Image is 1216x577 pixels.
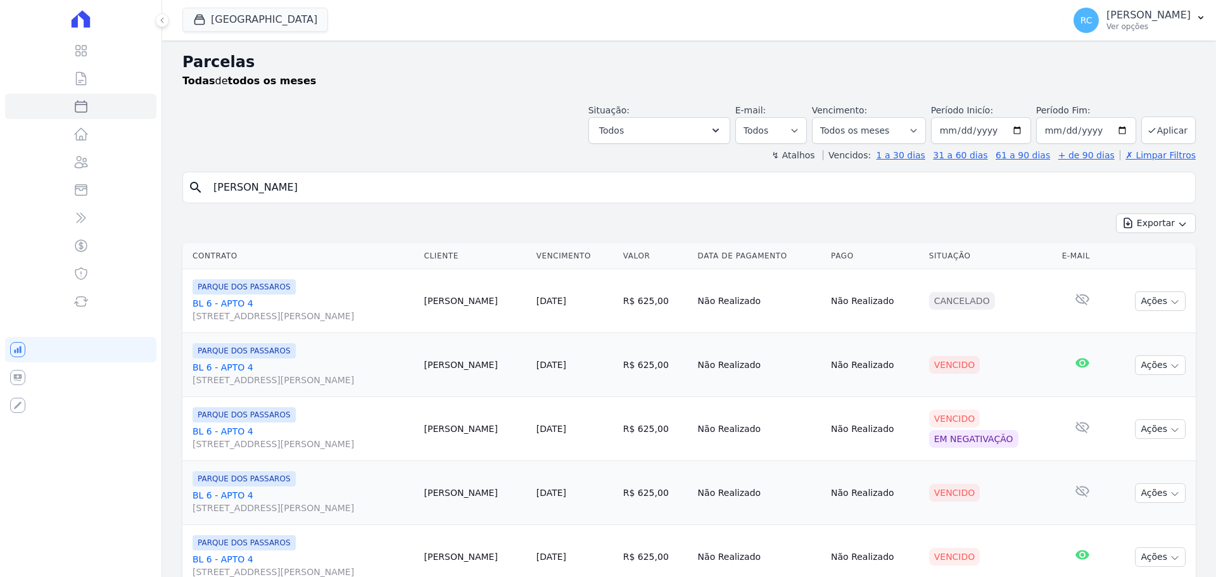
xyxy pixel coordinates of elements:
[826,243,924,269] th: Pago
[929,484,980,502] div: Vencido
[193,535,296,550] span: PARQUE DOS PASSAROS
[182,243,419,269] th: Contrato
[193,361,414,386] a: BL 6 - APTO 4[STREET_ADDRESS][PERSON_NAME]
[193,297,414,322] a: BL 6 - APTO 4[STREET_ADDRESS][PERSON_NAME]
[1057,243,1108,269] th: E-mail
[228,75,317,87] strong: todos os meses
[419,397,531,461] td: [PERSON_NAME]
[588,105,630,115] label: Situação:
[1080,16,1092,25] span: RC
[1135,483,1186,503] button: Ações
[929,410,980,428] div: Vencido
[206,175,1190,200] input: Buscar por nome do lote ou do cliente
[1063,3,1216,38] button: RC [PERSON_NAME] Ver opções
[193,471,296,486] span: PARQUE DOS PASSAROS
[693,243,826,269] th: Data de Pagamento
[1135,547,1186,567] button: Ações
[693,333,826,397] td: Não Realizado
[536,360,566,370] a: [DATE]
[419,461,531,525] td: [PERSON_NAME]
[588,117,730,144] button: Todos
[193,343,296,358] span: PARQUE DOS PASSAROS
[536,488,566,498] a: [DATE]
[536,296,566,306] a: [DATE]
[1106,22,1191,32] p: Ver opções
[693,269,826,333] td: Não Realizado
[735,105,766,115] label: E-mail:
[929,548,980,566] div: Vencido
[182,8,328,32] button: [GEOGRAPHIC_DATA]
[1135,355,1186,375] button: Ações
[182,75,215,87] strong: Todas
[929,430,1018,448] div: Em negativação
[1116,213,1196,233] button: Exportar
[771,150,814,160] label: ↯ Atalhos
[536,552,566,562] a: [DATE]
[193,489,414,514] a: BL 6 - APTO 4[STREET_ADDRESS][PERSON_NAME]
[1036,104,1136,117] label: Período Fim:
[823,150,871,160] label: Vencidos:
[419,243,531,269] th: Cliente
[618,397,693,461] td: R$ 625,00
[618,333,693,397] td: R$ 625,00
[693,397,826,461] td: Não Realizado
[419,333,531,397] td: [PERSON_NAME]
[826,333,924,397] td: Não Realizado
[419,269,531,333] td: [PERSON_NAME]
[1058,150,1115,160] a: + de 90 dias
[826,397,924,461] td: Não Realizado
[193,502,414,514] span: [STREET_ADDRESS][PERSON_NAME]
[536,424,566,434] a: [DATE]
[693,461,826,525] td: Não Realizado
[1141,117,1196,144] button: Aplicar
[933,150,987,160] a: 31 a 60 dias
[188,180,203,195] i: search
[929,356,980,374] div: Vencido
[618,461,693,525] td: R$ 625,00
[599,123,624,138] span: Todos
[826,269,924,333] td: Não Realizado
[1120,150,1196,160] a: ✗ Limpar Filtros
[182,73,316,89] p: de
[1135,419,1186,439] button: Ações
[193,310,414,322] span: [STREET_ADDRESS][PERSON_NAME]
[929,292,995,310] div: Cancelado
[1135,291,1186,311] button: Ações
[826,461,924,525] td: Não Realizado
[193,279,296,295] span: PARQUE DOS PASSAROS
[193,407,296,422] span: PARQUE DOS PASSAROS
[193,374,414,386] span: [STREET_ADDRESS][PERSON_NAME]
[877,150,925,160] a: 1 a 30 dias
[812,105,867,115] label: Vencimento:
[193,425,414,450] a: BL 6 - APTO 4[STREET_ADDRESS][PERSON_NAME]
[193,438,414,450] span: [STREET_ADDRESS][PERSON_NAME]
[931,105,993,115] label: Período Inicío:
[1106,9,1191,22] p: [PERSON_NAME]
[996,150,1050,160] a: 61 a 90 dias
[182,51,1196,73] h2: Parcelas
[924,243,1057,269] th: Situação
[531,243,618,269] th: Vencimento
